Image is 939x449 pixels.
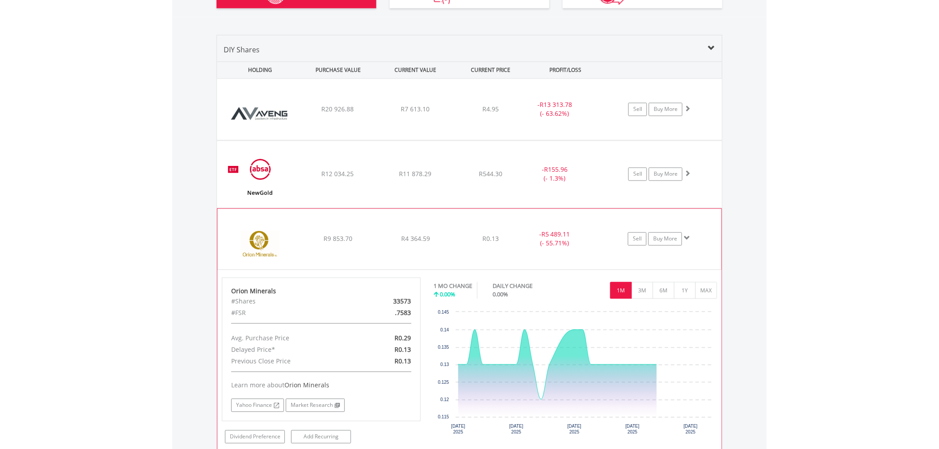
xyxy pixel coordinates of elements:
[695,282,717,299] button: MAX
[541,230,570,239] span: R5 489.11
[399,170,432,178] span: R11 878.29
[683,424,698,435] text: [DATE] 2025
[401,235,430,243] span: R4 364.59
[440,291,456,299] span: 0.00%
[231,399,284,412] a: Yahoo Finance
[225,344,353,356] div: Delayed Price*
[395,334,411,343] span: R0.29
[221,152,298,205] img: EQU.ZA.GLD.png
[395,346,411,354] span: R0.13
[544,165,568,174] span: R155.96
[440,362,449,367] text: 0.13
[221,90,298,138] img: EQU.ZA.AEG.png
[434,282,473,291] div: 1 MO CHANGE
[451,424,465,435] text: [DATE] 2025
[225,356,353,367] div: Previous Close Price
[224,45,260,55] span: DIY Shares
[286,399,345,412] a: Market Research
[628,103,647,116] a: Sell
[493,282,564,291] div: DAILY CHANGE
[455,62,526,79] div: CURRENT PRICE
[217,62,298,79] div: HOLDING
[631,282,653,299] button: 3M
[438,415,449,420] text: 0.115
[482,105,499,114] span: R4.95
[225,296,353,307] div: #Shares
[231,287,411,296] div: Orion Minerals
[648,232,682,246] a: Buy More
[438,345,449,350] text: 0.135
[540,101,572,109] span: R13 313.78
[321,105,354,114] span: R20 926.88
[401,105,430,114] span: R7 613.10
[353,307,418,319] div: .7583
[231,381,411,390] div: Learn more about
[521,230,588,248] div: - (- 55.71%)
[225,307,353,319] div: #FSR
[438,310,449,315] text: 0.145
[321,170,354,178] span: R12 034.25
[291,430,351,444] a: Add Recurring
[482,235,499,243] span: R0.13
[521,101,588,118] div: - (- 63.62%)
[324,235,352,243] span: R9 853.70
[509,424,523,435] text: [DATE] 2025
[674,282,696,299] button: 1Y
[300,62,376,79] div: PURCHASE VALUE
[521,165,588,183] div: - (- 1.3%)
[653,282,675,299] button: 6M
[284,381,329,390] span: Orion Minerals
[649,168,683,181] a: Buy More
[222,220,298,268] img: EQU.ZA.ORN.png
[378,62,454,79] div: CURRENT VALUE
[440,328,449,333] text: 0.14
[440,398,449,402] text: 0.12
[567,424,581,435] text: [DATE] 2025
[225,430,285,444] a: Dividend Preference
[353,296,418,307] div: 33573
[493,291,509,299] span: 0.00%
[625,424,639,435] text: [DATE] 2025
[434,308,718,441] div: Chart. Highcharts interactive chart.
[528,62,604,79] div: PROFIT/LOSS
[610,282,632,299] button: 1M
[649,103,683,116] a: Buy More
[434,308,717,441] svg: Interactive chart
[225,333,353,344] div: Avg. Purchase Price
[438,380,449,385] text: 0.125
[628,232,647,246] a: Sell
[395,357,411,366] span: R0.13
[628,168,647,181] a: Sell
[479,170,502,178] span: R544.30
